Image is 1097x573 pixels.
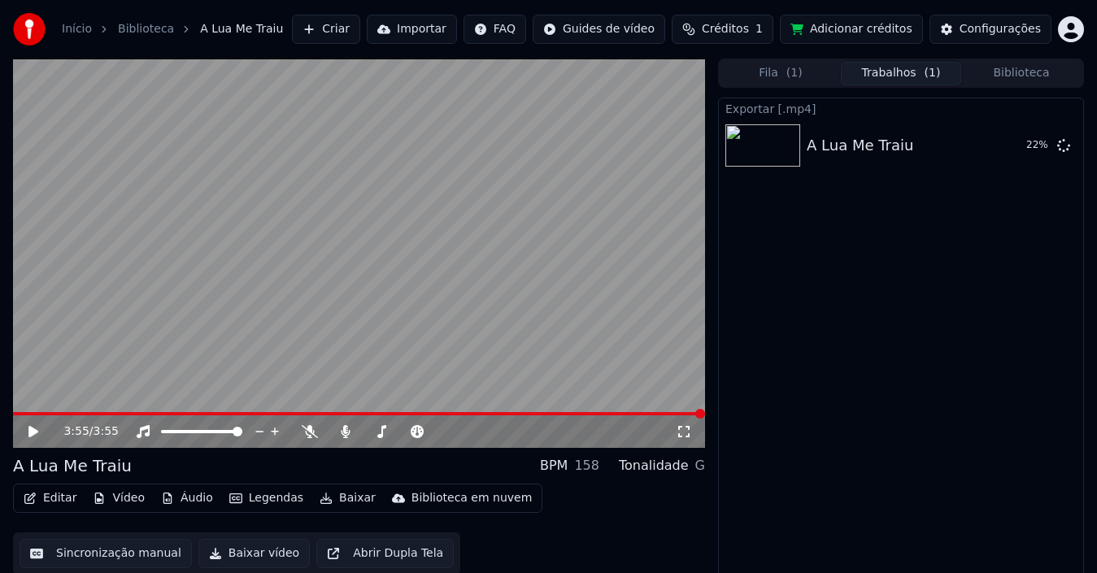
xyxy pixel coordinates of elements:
button: Editar [17,487,83,510]
button: Trabalhos [841,62,961,85]
div: Exportar [.mp4] [719,98,1083,118]
button: Adicionar créditos [780,15,923,44]
a: Biblioteca [118,21,174,37]
span: ( 1 ) [925,65,941,81]
button: Fila [720,62,841,85]
div: G [695,456,705,475]
span: ( 1 ) [786,65,803,81]
div: Tonalidade [619,456,689,475]
div: BPM [540,456,568,475]
button: Áudio [155,487,220,510]
div: 22 % [1026,139,1051,152]
div: Configurações [960,21,1041,37]
div: Biblioteca em nuvem [411,490,533,506]
nav: breadcrumb [62,21,283,37]
div: / [63,423,102,440]
span: 1 [755,21,763,37]
div: A Lua Me Traiu [13,454,132,477]
span: 3:55 [94,423,119,440]
span: Créditos [702,21,749,37]
button: Legendas [223,487,310,510]
a: Início [62,21,92,37]
button: Sincronização manual [20,539,192,568]
img: youka [13,13,46,46]
button: Configurações [929,15,1051,44]
div: 158 [574,456,599,475]
button: Criar [292,15,360,44]
button: Baixar [313,487,382,510]
button: Créditos1 [672,15,773,44]
button: Biblioteca [961,62,1082,85]
button: Baixar vídeo [198,539,310,568]
div: A Lua Me Traiu [807,134,913,157]
button: FAQ [464,15,526,44]
span: 3:55 [63,423,89,440]
button: Importar [367,15,457,44]
span: A Lua Me Traiu [200,21,283,37]
button: Vídeo [86,487,151,510]
button: Abrir Dupla Tela [316,539,454,568]
button: Guides de vídeo [533,15,665,44]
